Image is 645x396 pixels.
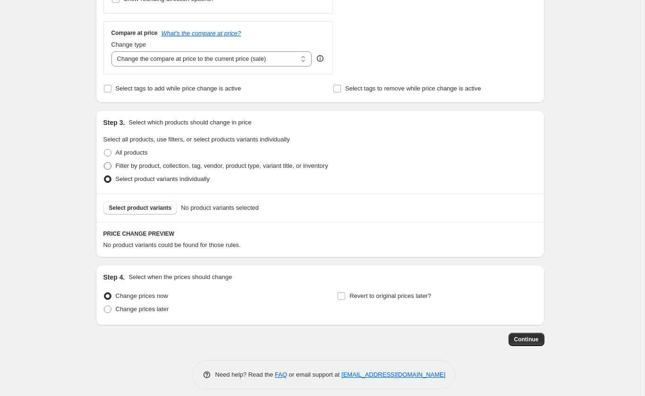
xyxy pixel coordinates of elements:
[111,41,146,48] span: Change type
[341,371,445,378] a: [EMAIL_ADDRESS][DOMAIN_NAME]
[509,333,544,346] button: Continue
[116,292,168,299] span: Change prices now
[181,203,259,213] span: No product variants selected
[345,85,481,92] span: Select tags to remove while price change is active
[109,204,172,212] span: Select product variants
[275,371,287,378] a: FAQ
[103,136,290,143] span: Select all products, use filters, or select products variants individually
[111,29,158,37] h3: Compare at price
[116,162,328,169] span: Filter by product, collection, tag, vendor, product type, variant title, or inventory
[128,272,232,282] p: Select when the prices should change
[128,118,251,127] p: Select which products should change in price
[116,175,210,182] span: Select product variants individually
[103,201,178,214] button: Select product variants
[349,292,431,299] span: Revert to original prices later?
[161,30,241,37] button: What's the compare at price?
[116,85,241,92] span: Select tags to add while price change is active
[116,149,148,156] span: All products
[116,305,169,313] span: Change prices later
[315,54,325,63] div: help
[103,272,125,282] h2: Step 4.
[514,336,539,343] span: Continue
[103,230,537,238] h6: PRICE CHANGE PREVIEW
[215,371,275,378] span: Need help? Read the
[103,118,125,127] h2: Step 3.
[287,371,341,378] span: or email support at
[103,241,241,248] span: No product variants could be found for those rules.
